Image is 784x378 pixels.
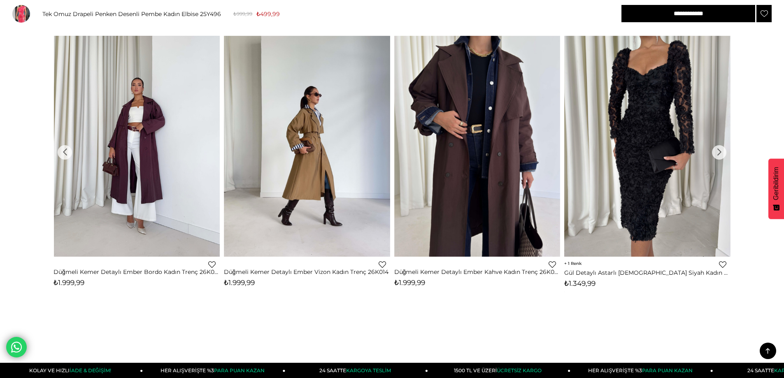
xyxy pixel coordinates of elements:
span: ₺1.999,99 [54,278,84,287]
a: HER ALIŞVERİŞTE %3PARA PUAN KAZAN [143,363,285,378]
img: Düğmeli Kemer Detaylı Ember Bordo Kadın Trenç 26K014 [54,36,220,257]
a: Düğmeli Kemer Detaylı Ember Kahve Kadın Trenç 26K014 [394,268,561,276]
a: Düğmeli Kemer Detaylı Ember Vizon Kadın Trenç 26K014 [224,268,390,276]
a: KOLAY VE HIZLIİADE & DEĞİŞİM! [0,363,143,378]
img: penken-elbise-25y496-e47-4b.jpg [12,5,30,28]
span: ₺1.349,99 [564,279,596,288]
a: Favorilere Ekle [719,261,726,268]
a: Düğmeli Kemer Detaylı Ember Bordo Kadın Trenç 26K014 [54,268,220,276]
a: Favorilere Ekle [756,5,772,22]
a: Favorilere Ekle [549,261,556,268]
button: Geribildirim - Show survey [768,159,784,219]
span: ₺499,99 [256,8,280,20]
img: Gül Detaylı Astarlı Christiana Siyah Kadın Elbise 26K009 [564,36,730,257]
a: HER ALIŞVERİŞTE %3PARA PUAN KAZAN [570,363,713,378]
a: 24 SAATTEKARGOYA TESLİM [286,363,428,378]
img: Düğmeli Kemer Detaylı Ember Vizon Kadın Trenç 26K014 [224,36,390,257]
img: Düğmeli Kemer Detaylı Ember Kahve Kadın Trenç 26K014 [394,36,561,257]
a: Favorilere Ekle [379,261,386,268]
span: ÜCRETSİZ KARGO [497,367,542,373]
div: Tek Omuz Drapeli Penken Desenli Pembe Kadın Elbise 25Y496 [42,10,221,18]
span: KARGOYA TESLİM [346,367,391,373]
span: ₺1.999,99 [394,278,425,287]
a: Favorilere Ekle [208,261,216,268]
span: Geribildirim [772,167,780,200]
a: 1500 TL VE ÜZERİÜCRETSİZ KARGO [428,363,570,378]
span: ₺999,99 [233,8,252,20]
span: PARA PUAN KAZAN [642,367,693,373]
span: PARA PUAN KAZAN [214,367,265,373]
span: İADE & DEĞİŞİM! [70,367,111,373]
span: ₺1.999,99 [224,278,255,287]
a: Gül Detaylı Astarlı [DEMOGRAPHIC_DATA] Siyah Kadın Elbise 26K009 [564,269,730,276]
span: 1 [564,261,582,266]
